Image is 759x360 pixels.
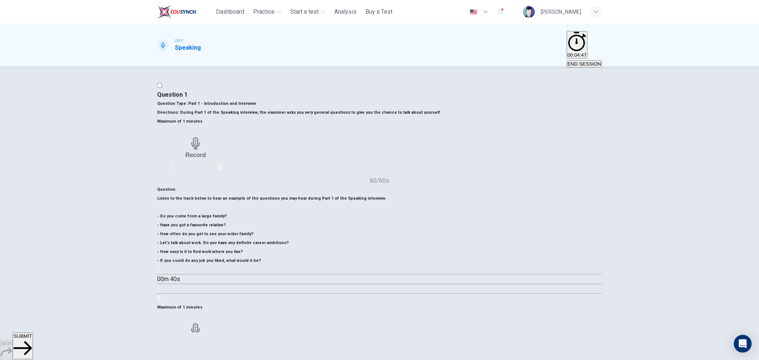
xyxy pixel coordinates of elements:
h6: Maximum of 1 minutes [157,303,602,312]
button: 00:04:47 [567,31,587,59]
button: Dashboard [213,5,247,19]
button: Practice [250,5,284,19]
span: Part 1 - Introduction and Interview [187,101,256,106]
span: During Part 1 of the Speaking interview, the examiner asks you very general questions to give you... [180,110,441,115]
img: ELTC logo [157,4,196,19]
h6: 60/60s [157,176,602,185]
span: Analysis [334,7,357,16]
a: ELTC logo [157,4,213,19]
button: SUBMIT [13,333,33,359]
span: 00:04:47 [567,52,587,58]
span: Buy a Test [365,7,392,16]
h6: Record [185,151,206,159]
h6: Listen to the track below to hear an example of the questions you may hear during Part 1 of the S... [157,194,602,265]
span: SKIP [1,341,12,346]
button: Record [173,126,218,170]
button: Click to see the audio transcription [157,286,159,293]
button: END SESSION [567,60,602,67]
div: [PERSON_NAME] [541,7,581,16]
h1: Speaking [175,43,201,52]
div: Mute [567,22,602,31]
h4: Question 1 [157,90,602,99]
button: Analysis [331,5,359,19]
span: CEFR [175,38,183,43]
img: Profile picture [523,6,535,18]
button: Buy a Test [362,5,395,19]
img: en [469,9,478,15]
div: Open Intercom Messenger [734,335,752,353]
h6: Question Type : [157,99,602,108]
span: SUBMIT [13,333,32,339]
span: Start a test [290,7,319,16]
button: Record [173,312,218,356]
div: Hide [567,31,602,59]
span: Dashboard [216,7,244,16]
button: Start a test [287,5,328,19]
span: Practice [253,7,275,16]
h6: Maximum of 1 minutes [157,117,602,126]
span: END SESSION [567,61,601,67]
span: 00m 40s [157,276,180,283]
h6: Directions : [157,108,602,117]
h6: Question : [157,185,602,194]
